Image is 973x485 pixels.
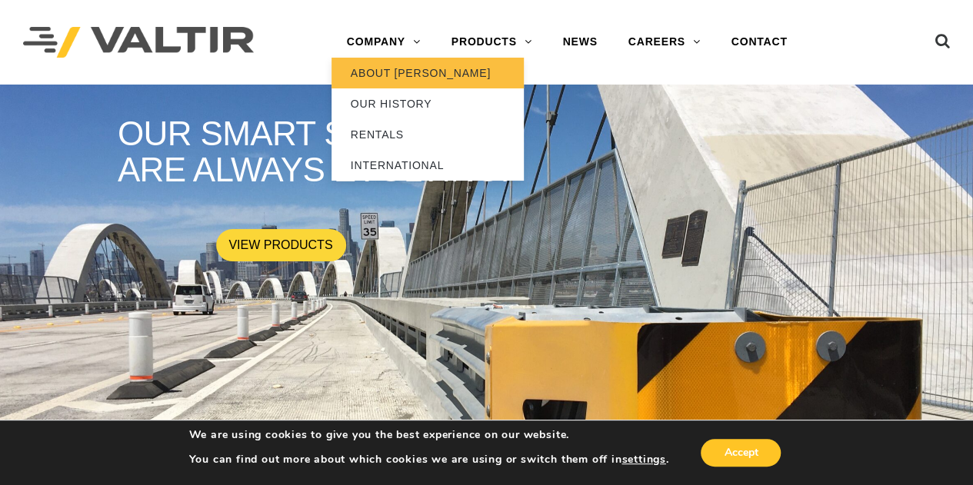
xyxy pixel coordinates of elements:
a: CONTACT [716,27,803,58]
p: You can find out more about which cookies we are using or switch them off in . [189,453,669,467]
a: CAREERS [613,27,716,58]
a: COMPANY [332,27,436,58]
a: PRODUCTS [436,27,548,58]
p: We are using cookies to give you the best experience on our website. [189,428,669,442]
a: NEWS [547,27,612,58]
a: OUR HISTORY [332,88,524,119]
rs-layer: OUR SMART SOLUTIONS ARE ALWAYS EVOLVING. [118,115,556,189]
a: RENTALS [332,119,524,150]
a: ABOUT [PERSON_NAME] [332,58,524,88]
a: VIEW PRODUCTS [216,229,346,261]
a: INTERNATIONAL [332,150,524,181]
button: Accept [701,439,781,467]
button: settings [621,453,665,467]
img: Valtir [23,27,254,58]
